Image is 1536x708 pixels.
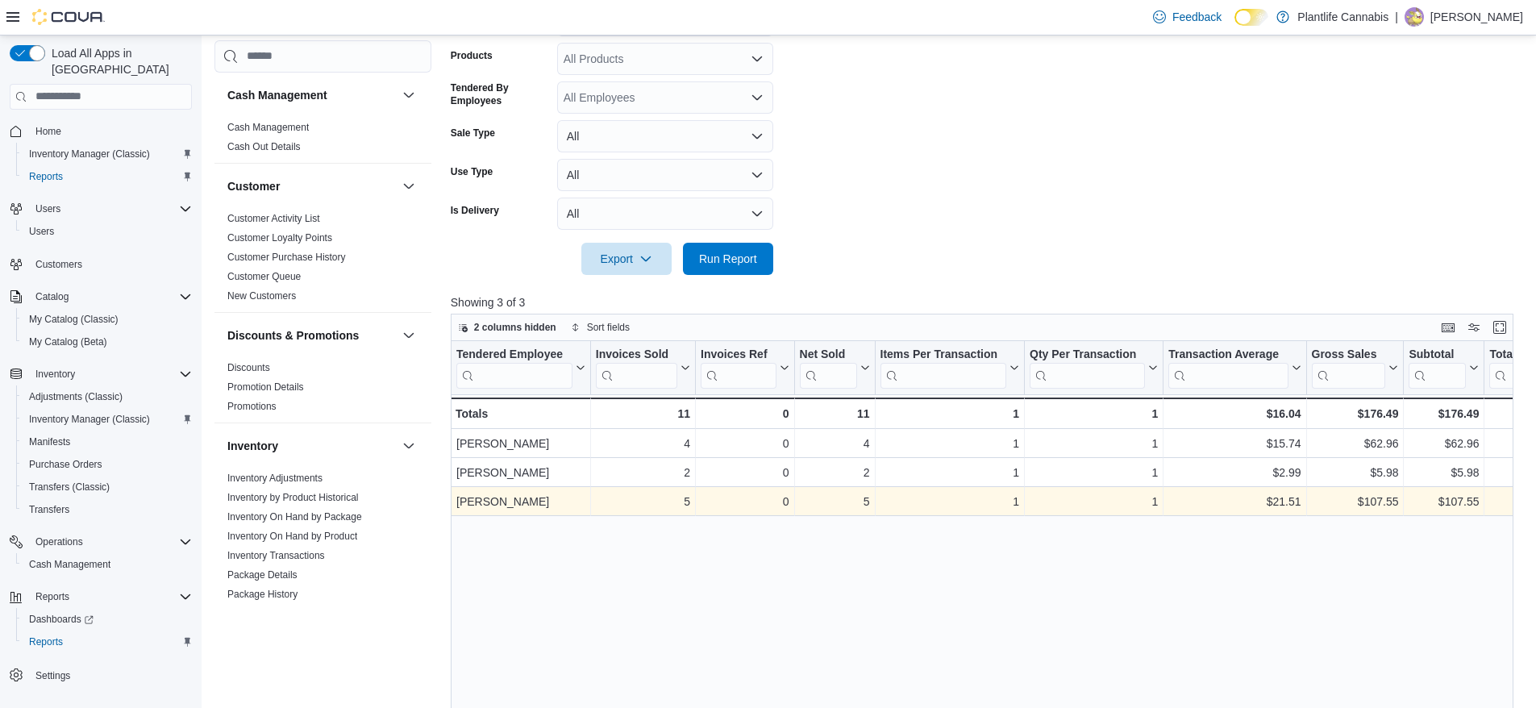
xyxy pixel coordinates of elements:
[35,258,82,271] span: Customers
[3,285,198,308] button: Catalog
[29,481,110,494] span: Transfers (Classic)
[591,243,662,275] span: Export
[23,144,156,164] a: Inventory Manager (Classic)
[399,436,418,456] button: Inventory
[227,251,346,264] span: Customer Purchase History
[227,178,280,194] h3: Customer
[1311,404,1398,423] div: $176.49
[1030,347,1145,388] div: Qty Per Transaction
[227,568,298,581] span: Package Details
[23,455,192,474] span: Purchase Orders
[3,663,198,686] button: Settings
[799,492,869,511] div: 5
[29,199,67,219] button: Users
[880,347,1006,362] div: Items Per Transaction
[227,252,346,263] a: Customer Purchase History
[799,347,856,388] div: Net Sold
[29,532,89,552] button: Operations
[1234,9,1268,26] input: Dark Mode
[29,503,69,516] span: Transfers
[227,491,359,504] span: Inventory by Product Historical
[227,401,277,412] a: Promotions
[29,532,192,552] span: Operations
[1311,492,1398,511] div: $107.55
[880,434,1019,453] div: 1
[214,358,431,423] div: Discounts & Promotions
[227,290,296,302] a: New Customers
[29,335,107,348] span: My Catalog (Beta)
[29,225,54,238] span: Users
[16,385,198,408] button: Adjustments (Classic)
[474,321,556,334] span: 2 columns hidden
[1030,463,1158,482] div: 1
[596,434,690,453] div: 4
[16,408,198,431] button: Inventory Manager (Classic)
[596,347,690,388] button: Invoices Sold
[23,310,125,329] a: My Catalog (Classic)
[29,364,192,384] span: Inventory
[227,381,304,393] a: Promotion Details
[16,608,198,631] a: Dashboards
[227,472,323,485] span: Inventory Adjustments
[29,587,76,606] button: Reports
[227,549,325,562] span: Inventory Transactions
[456,463,585,482] div: [PERSON_NAME]
[1311,463,1398,482] div: $5.98
[456,492,585,511] div: [PERSON_NAME]
[23,610,192,629] span: Dashboards
[1409,404,1479,423] div: $176.49
[227,530,357,543] span: Inventory On Hand by Product
[23,387,129,406] a: Adjustments (Classic)
[29,635,63,648] span: Reports
[214,118,431,163] div: Cash Management
[451,204,499,217] label: Is Delivery
[29,587,192,606] span: Reports
[29,666,77,685] a: Settings
[564,318,636,337] button: Sort fields
[1030,347,1158,388] button: Qty Per Transaction
[227,232,332,244] a: Customer Loyalty Points
[701,492,789,511] div: 0
[751,91,764,104] button: Open list of options
[1168,347,1288,362] div: Transaction Average
[227,327,396,344] button: Discounts & Promotions
[701,404,789,423] div: 0
[227,569,298,581] a: Package Details
[456,347,572,388] div: Tendered Employee
[227,589,298,600] a: Package History
[23,167,69,186] a: Reports
[1030,434,1158,453] div: 1
[452,318,563,337] button: 2 columns hidden
[23,432,77,452] a: Manifests
[1311,347,1385,388] div: Gross Sales
[451,127,495,140] label: Sale Type
[29,121,192,141] span: Home
[227,400,277,413] span: Promotions
[23,222,60,241] a: Users
[227,121,309,134] span: Cash Management
[35,202,60,215] span: Users
[596,347,677,388] div: Invoices Sold
[23,410,192,429] span: Inventory Manager (Classic)
[3,119,198,143] button: Home
[1311,347,1398,388] button: Gross Sales
[29,435,70,448] span: Manifests
[35,669,70,682] span: Settings
[1168,463,1301,482] div: $2.99
[29,390,123,403] span: Adjustments (Classic)
[596,404,690,423] div: 11
[799,404,869,423] div: 11
[701,463,789,482] div: 0
[3,198,198,220] button: Users
[557,120,773,152] button: All
[23,610,100,629] a: Dashboards
[451,81,551,107] label: Tendered By Employees
[16,143,198,165] button: Inventory Manager (Classic)
[1430,7,1523,27] p: [PERSON_NAME]
[399,85,418,105] button: Cash Management
[227,473,323,484] a: Inventory Adjustments
[587,321,630,334] span: Sort fields
[16,331,198,353] button: My Catalog (Beta)
[596,463,690,482] div: 2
